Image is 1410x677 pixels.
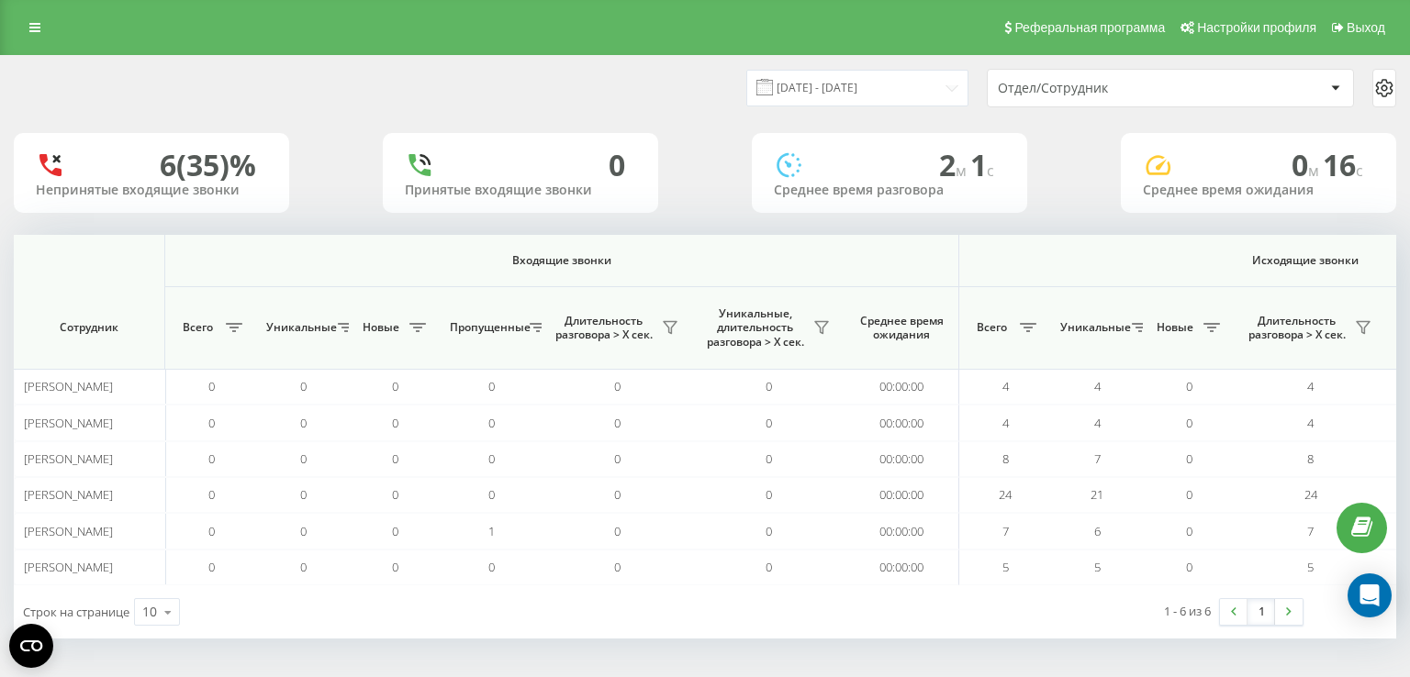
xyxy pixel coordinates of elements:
[858,314,945,342] span: Среднее время ожидания
[392,486,398,503] span: 0
[24,415,113,431] span: [PERSON_NAME]
[1248,599,1275,625] a: 1
[1002,378,1009,394] span: 4
[208,450,215,467] span: 0
[488,450,495,467] span: 0
[766,523,772,539] span: 0
[1094,523,1101,539] span: 6
[999,486,1012,503] span: 24
[1244,314,1349,342] span: Длительность разговора > Х сек.
[1186,559,1192,575] span: 0
[300,415,307,431] span: 0
[1186,523,1192,539] span: 0
[208,415,215,431] span: 0
[29,320,149,335] span: Сотрудник
[392,415,398,431] span: 0
[766,559,772,575] span: 0
[1186,415,1192,431] span: 0
[1094,378,1101,394] span: 4
[1002,523,1009,539] span: 7
[300,523,307,539] span: 0
[300,486,307,503] span: 0
[1307,559,1314,575] span: 5
[300,450,307,467] span: 0
[766,415,772,431] span: 0
[614,415,621,431] span: 0
[1348,573,1392,617] div: Open Intercom Messenger
[36,183,267,198] div: Непринятые входящие звонки
[208,559,215,575] span: 0
[24,450,113,467] span: [PERSON_NAME]
[300,559,307,575] span: 0
[1347,20,1385,35] span: Выход
[1356,161,1363,181] span: c
[1186,486,1192,503] span: 0
[213,253,911,268] span: Входящие звонки
[1002,415,1009,431] span: 4
[1002,450,1009,467] span: 8
[609,148,625,183] div: 0
[208,378,215,394] span: 0
[1197,20,1316,35] span: Настройки профиля
[488,486,495,503] span: 0
[488,559,495,575] span: 0
[614,523,621,539] span: 0
[1308,161,1323,181] span: м
[488,378,495,394] span: 0
[845,441,959,477] td: 00:00:00
[939,145,970,184] span: 2
[24,523,113,539] span: [PERSON_NAME]
[845,369,959,405] td: 00:00:00
[970,145,994,184] span: 1
[987,161,994,181] span: c
[702,306,808,350] span: Уникальные, длительность разговора > Х сек.
[488,523,495,539] span: 1
[1091,486,1103,503] span: 21
[1307,523,1314,539] span: 7
[1014,20,1165,35] span: Реферальная программа
[766,486,772,503] span: 0
[1094,559,1101,575] span: 5
[450,320,524,335] span: Пропущенные
[968,320,1014,335] span: Всего
[208,486,215,503] span: 0
[160,148,256,183] div: 6 (35)%
[142,603,157,621] div: 10
[24,378,113,394] span: [PERSON_NAME]
[208,523,215,539] span: 0
[1186,378,1192,394] span: 0
[774,183,1005,198] div: Среднее время разговора
[24,486,113,503] span: [PERSON_NAME]
[956,161,970,181] span: м
[766,450,772,467] span: 0
[23,604,129,620] span: Строк на странице
[1143,183,1374,198] div: Среднее время ожидания
[174,320,220,335] span: Всего
[392,450,398,467] span: 0
[1002,559,1009,575] span: 5
[614,559,621,575] span: 0
[845,549,959,585] td: 00:00:00
[266,320,332,335] span: Уникальные
[1292,145,1323,184] span: 0
[1307,450,1314,467] span: 8
[1307,378,1314,394] span: 4
[1323,145,1363,184] span: 16
[358,320,404,335] span: Новые
[845,405,959,440] td: 00:00:00
[614,450,621,467] span: 0
[1060,320,1126,335] span: Уникальные
[24,559,113,575] span: [PERSON_NAME]
[9,624,53,668] button: Open CMP widget
[551,314,656,342] span: Длительность разговора > Х сек.
[392,523,398,539] span: 0
[1304,486,1317,503] span: 24
[614,486,621,503] span: 0
[488,415,495,431] span: 0
[405,183,636,198] div: Принятые входящие звонки
[1094,415,1101,431] span: 4
[1186,450,1192,467] span: 0
[1164,602,1211,620] div: 1 - 6 из 6
[1307,415,1314,431] span: 4
[1094,450,1101,467] span: 7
